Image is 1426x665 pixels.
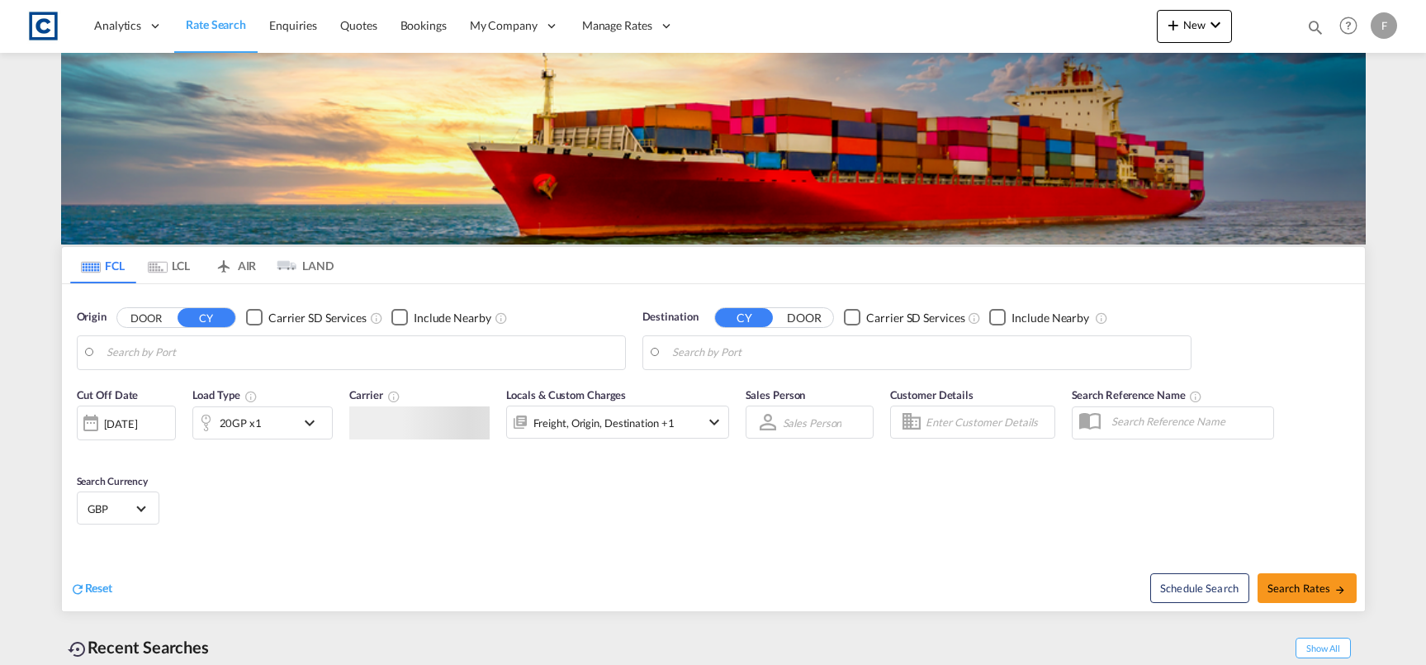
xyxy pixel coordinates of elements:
[1334,584,1346,596] md-icon: icon-arrow-right
[672,340,1182,365] input: Search by Port
[746,388,806,401] span: Sales Person
[1189,390,1202,403] md-icon: Your search will be saved by the below given name
[1371,12,1397,39] div: F
[470,17,538,34] span: My Company
[1095,311,1108,325] md-icon: Unchecked: Ignores neighbouring ports when fetching rates.Checked : Includes neighbouring ports w...
[85,581,113,595] span: Reset
[86,496,150,520] md-select: Select Currency: £ GBPUnited Kingdom Pound
[340,18,377,32] span: Quotes
[400,18,447,32] span: Bookings
[117,308,175,327] button: DOOR
[1011,310,1089,326] div: Include Nearby
[70,580,113,598] div: icon-refreshReset
[1163,18,1225,31] span: New
[300,413,328,433] md-icon: icon-chevron-down
[70,582,85,596] md-icon: icon-refresh
[1306,18,1324,43] div: icon-magnify
[70,247,136,283] md-tab-item: FCL
[186,17,246,31] span: Rate Search
[391,309,491,326] md-checkbox: Checkbox No Ink
[61,53,1366,245] img: LCL+%26+FCL+BACKGROUND.png
[94,17,141,34] span: Analytics
[268,247,334,283] md-tab-item: LAND
[582,17,652,34] span: Manage Rates
[387,390,400,403] md-icon: The selected Trucker/Carrierwill be displayed in the rate results If the rates are from another f...
[178,308,235,327] button: CY
[781,411,844,435] md-select: Sales Person
[926,410,1049,435] input: Enter Customer Details
[1150,573,1249,603] button: Note: By default Schedule search will only considerorigin ports, destination ports and cut off da...
[202,247,268,283] md-tab-item: AIR
[704,412,724,432] md-icon: icon-chevron-down
[214,256,234,268] md-icon: icon-airplane
[1206,15,1225,35] md-icon: icon-chevron-down
[246,309,367,326] md-checkbox: Checkbox No Ink
[1267,582,1347,595] span: Search Rates
[533,411,675,435] div: Freight Origin Destination Factory Stuffing
[104,416,138,431] div: [DATE]
[414,310,491,326] div: Include Nearby
[1163,15,1183,35] md-icon: icon-plus 400-fg
[1258,573,1357,603] button: Search Ratesicon-arrow-right
[370,311,383,325] md-icon: Unchecked: Search for CY (Container Yard) services for all selected carriers.Checked : Search for...
[77,406,176,440] div: [DATE]
[268,310,367,326] div: Carrier SD Services
[77,475,149,487] span: Search Currency
[890,388,974,401] span: Customer Details
[349,388,400,401] span: Carrier
[88,501,134,516] span: GBP
[62,284,1365,611] div: Origin DOOR CY Checkbox No InkUnchecked: Search for CY (Container Yard) services for all selected...
[642,309,699,325] span: Destination
[1296,638,1350,658] span: Show All
[192,388,258,401] span: Load Type
[269,18,317,32] span: Enquiries
[844,309,964,326] md-checkbox: Checkbox No Ink
[1072,388,1203,401] span: Search Reference Name
[1306,18,1324,36] md-icon: icon-magnify
[136,247,202,283] md-tab-item: LCL
[25,7,62,45] img: 1fdb9190129311efbfaf67cbb4249bed.jpeg
[1334,12,1371,41] div: Help
[775,308,833,327] button: DOOR
[989,309,1089,326] md-checkbox: Checkbox No Ink
[244,390,258,403] md-icon: icon-information-outline
[715,308,773,327] button: CY
[968,311,981,325] md-icon: Unchecked: Search for CY (Container Yard) services for all selected carriers.Checked : Search for...
[506,406,729,439] div: Freight Origin Destination Factory Stuffingicon-chevron-down
[866,310,964,326] div: Carrier SD Services
[107,340,617,365] input: Search by Port
[1334,12,1362,40] span: Help
[192,406,333,439] div: 20GP x1icon-chevron-down
[1157,10,1232,43] button: icon-plus 400-fgNewicon-chevron-down
[70,247,334,283] md-pagination-wrapper: Use the left and right arrow keys to navigate between tabs
[68,639,88,659] md-icon: icon-backup-restore
[220,411,262,435] div: 20GP x1
[1103,409,1273,434] input: Search Reference Name
[77,439,89,461] md-datepicker: Select
[77,309,107,325] span: Origin
[495,311,508,325] md-icon: Unchecked: Ignores neighbouring ports when fetching rates.Checked : Includes neighbouring ports w...
[506,388,627,401] span: Locals & Custom Charges
[77,388,139,401] span: Cut Off Date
